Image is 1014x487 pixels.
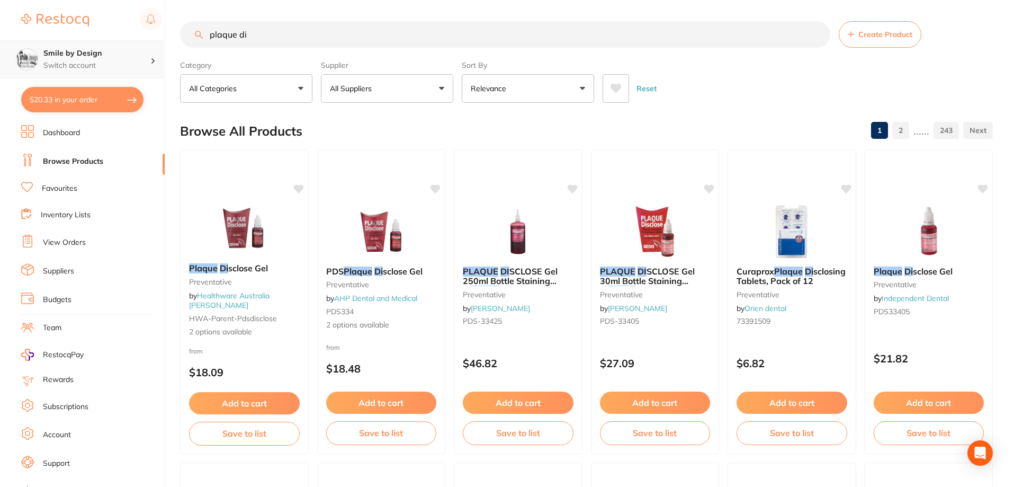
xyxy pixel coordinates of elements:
[43,402,88,412] a: Subscriptions
[383,266,423,277] span: sclose Gel
[43,430,71,440] a: Account
[600,266,695,296] span: SCLOSE Gel 30ml Bottle Staining of
[189,366,300,378] p: $18.09
[874,280,984,289] small: preventative
[737,266,774,277] span: Curaprox
[189,263,300,273] b: Plaque Disclose Gel
[858,30,912,39] span: Create Product
[737,392,847,414] button: Add to cart
[608,304,667,313] a: [PERSON_NAME]
[600,392,711,414] button: Add to cart
[21,14,89,26] img: Restocq Logo
[471,286,499,296] em: Plaque
[326,421,437,445] button: Save to list
[600,316,639,326] span: PDS-33405
[189,347,203,355] span: from
[43,350,84,360] span: RestocqPay
[600,304,667,313] span: by
[774,266,803,277] em: Plaque
[463,290,573,299] small: preventative
[463,266,558,296] span: SCLOSE Gel 250ml Bottle Staining of
[934,120,959,141] a: 243
[180,74,312,103] button: All Categories
[904,266,913,277] em: Di
[326,320,437,331] span: 2 options available
[967,440,993,466] div: Open Intercom Messenger
[737,304,786,313] span: by
[189,314,277,323] span: HWA-parent-pdsdisclose
[43,458,70,469] a: Support
[608,286,636,296] em: Plaque
[463,266,498,277] em: PLAQUE
[21,349,34,361] img: RestocqPay
[326,267,437,276] b: PDS Plaque Disclose Gel
[43,60,150,71] p: Switch account
[189,291,270,310] a: Healthware Australia [PERSON_NAME]
[471,83,510,94] p: Relevance
[21,87,143,112] button: $20.33 in your order
[374,266,383,277] em: Di
[43,48,150,59] h4: Smile by Design
[189,392,300,414] button: Add to cart
[805,266,813,277] em: Di
[43,295,71,305] a: Budgets
[892,120,909,141] a: 2
[334,294,417,303] a: AHP Dental and Medical
[462,60,594,70] label: Sort By
[43,323,61,333] a: Team
[874,266,902,277] em: Plaque
[228,263,268,273] span: sclose Gel
[189,291,270,310] span: by
[43,156,103,167] a: Browse Products
[347,205,416,258] img: PDS Plaque Disclose Gel
[600,267,711,286] b: PLAQUE DISCLOSE Gel 30ml Bottle Staining of Plaque
[463,267,573,286] b: PLAQUE DISCLOSE Gel 250ml Bottle Staining of Plaque
[600,290,711,299] small: preventative
[463,357,573,369] p: $46.82
[913,125,929,137] p: ......
[344,266,372,277] em: Plaque
[462,74,594,103] button: Relevance
[42,183,77,194] a: Favourites
[43,128,80,138] a: Dashboard
[180,60,312,70] label: Category
[871,120,888,141] a: 1
[894,205,963,258] img: Plaque Disclose Gel
[600,357,711,369] p: $27.09
[737,266,846,286] span: sclosing Tablets, Pack of 12
[633,74,660,103] button: Reset
[757,205,826,258] img: Curaprox Plaque Disclosing Tablets, Pack of 12
[326,280,437,289] small: preventative
[326,294,417,303] span: by
[874,352,984,365] p: $21.82
[600,266,635,277] em: PLAQUE
[180,124,302,139] h2: Browse All Products
[189,422,300,445] button: Save to list
[330,83,376,94] p: All Suppliers
[913,266,953,277] span: sclose Gel
[874,421,984,445] button: Save to list
[326,343,340,351] span: from
[737,267,847,286] b: Curaprox Plaque Disclosing Tablets, Pack of 12
[874,267,984,276] b: Plaque Disclose Gel
[326,266,344,277] span: PDS
[189,263,218,273] em: Plaque
[621,205,689,258] img: PLAQUE DISCLOSE Gel 30ml Bottle Staining of Plaque
[180,21,830,48] input: Search Products
[16,49,38,70] img: Smile by Design
[638,266,647,277] em: DI
[463,316,502,326] span: PDS-33425
[737,290,847,299] small: preventative
[882,294,949,303] a: Independent Dental
[189,327,300,338] span: 2 options available
[874,392,984,414] button: Add to cart
[220,263,228,273] em: Di
[321,74,453,103] button: All Suppliers
[737,421,847,445] button: Save to list
[43,237,86,248] a: View Orders
[321,60,453,70] label: Supplier
[463,392,573,414] button: Add to cart
[326,362,437,375] p: $18.48
[326,392,437,414] button: Add to cart
[463,304,530,313] span: by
